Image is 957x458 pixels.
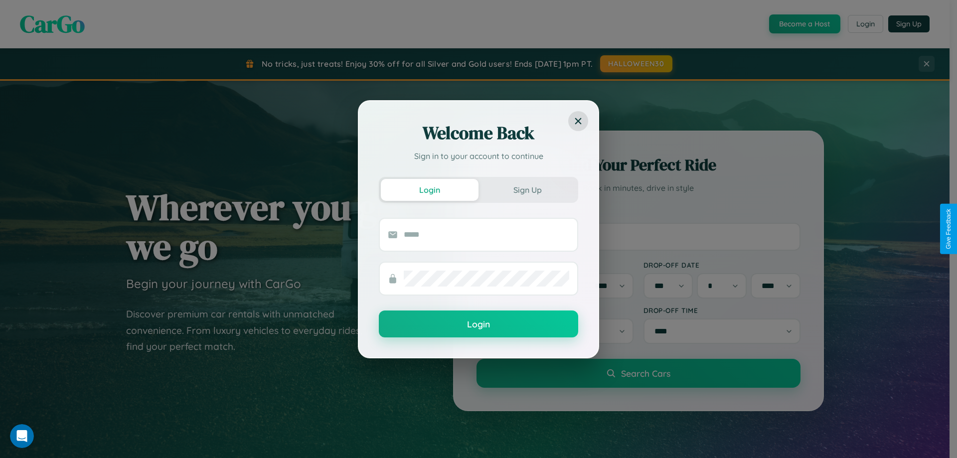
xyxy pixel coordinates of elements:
[10,424,34,448] iframe: Intercom live chat
[379,121,578,145] h2: Welcome Back
[381,179,478,201] button: Login
[379,310,578,337] button: Login
[945,209,952,249] div: Give Feedback
[478,179,576,201] button: Sign Up
[379,150,578,162] p: Sign in to your account to continue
